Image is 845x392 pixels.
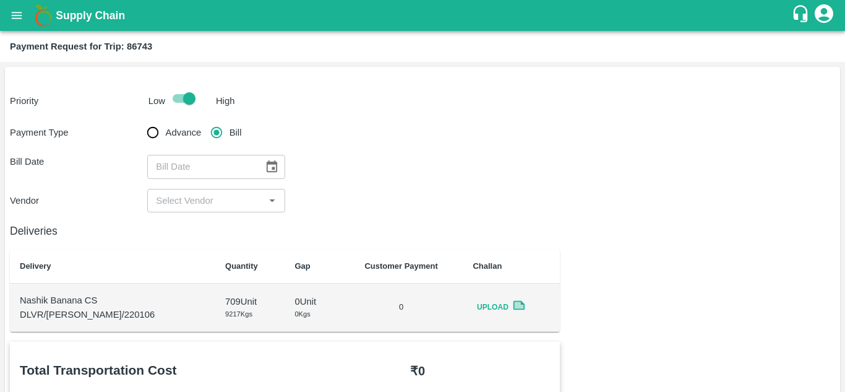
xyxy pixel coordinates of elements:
a: Supply Chain [56,7,791,24]
b: Quantity [225,261,258,271]
td: 0 [340,284,463,332]
h6: Deliveries [10,222,560,240]
button: Open [264,193,280,209]
p: Priority [10,94,144,108]
div: customer-support [791,4,813,27]
p: 0 Unit [294,295,329,308]
b: Customer Payment [364,261,437,271]
p: High [216,94,235,108]
input: Select Vendor [151,193,260,209]
div: account of current user [813,2,835,28]
button: Choose date [260,155,283,178]
b: Delivery [20,261,51,271]
p: Vendor [10,194,147,207]
b: ₹ 0 [410,364,425,378]
span: Upload [473,298,512,316]
img: logo [31,3,56,28]
p: Nashik Banana CS [20,294,205,307]
b: Payment Request for Trip: 86743 [10,41,152,51]
b: Supply Chain [56,9,125,22]
p: Low [148,94,165,108]
p: DLVR/[PERSON_NAME]/220106 [20,308,205,321]
p: Bill Date [10,155,147,168]
p: Payment Type [10,126,147,139]
p: 709 Unit [225,295,275,308]
b: Challan [473,261,502,271]
span: 9217 Kgs [225,310,252,318]
b: Total Transportation Cost [20,363,177,377]
span: 0 Kgs [294,310,310,318]
input: Bill Date [147,155,255,178]
span: Bill [229,126,242,139]
span: Advance [166,126,202,139]
button: open drawer [2,1,31,30]
b: Gap [294,261,310,271]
